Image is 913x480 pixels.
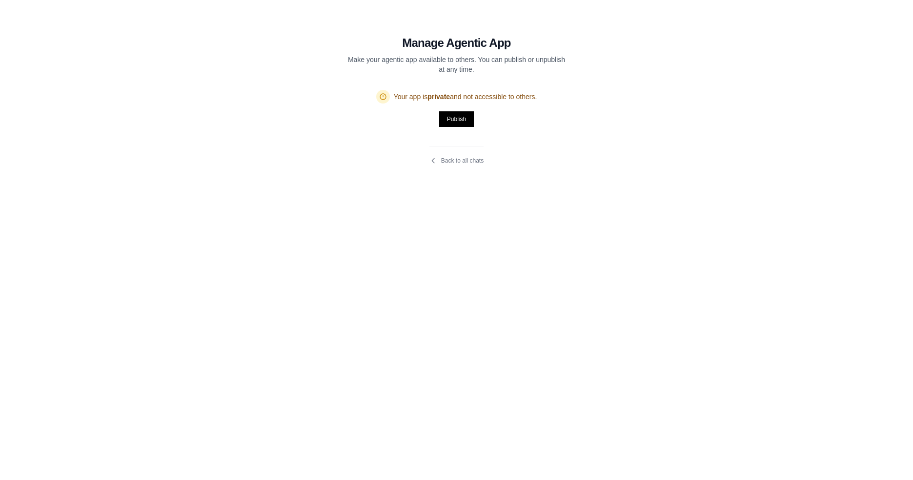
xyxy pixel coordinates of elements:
[394,92,537,102] span: Your app is and not accessible to others.
[402,35,511,51] h1: Manage Agentic App
[427,93,450,101] span: private
[429,157,484,165] a: Back to all chats
[347,55,566,74] p: Make your agentic app available to others. You can publish or unpublish at any time.
[439,111,474,127] button: Publish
